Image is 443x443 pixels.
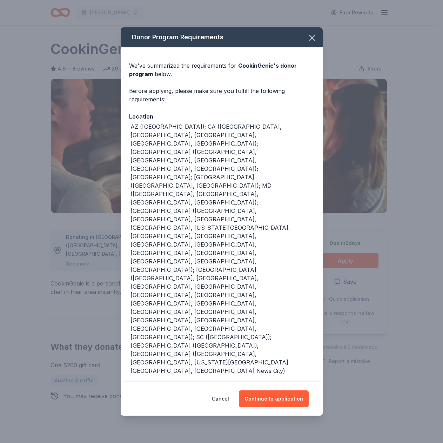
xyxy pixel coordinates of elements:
div: Location [129,112,314,121]
div: Donor Program Requirements [121,27,323,47]
button: Continue to application [239,390,309,407]
div: Before applying, please make sure you fulfill the following requirements: [129,87,314,103]
div: We've summarized the requirements for below. [129,61,314,78]
button: Cancel [212,390,229,407]
div: AZ ([GEOGRAPHIC_DATA]); CA ([GEOGRAPHIC_DATA], [GEOGRAPHIC_DATA], [GEOGRAPHIC_DATA], [GEOGRAPHIC_... [130,122,314,375]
